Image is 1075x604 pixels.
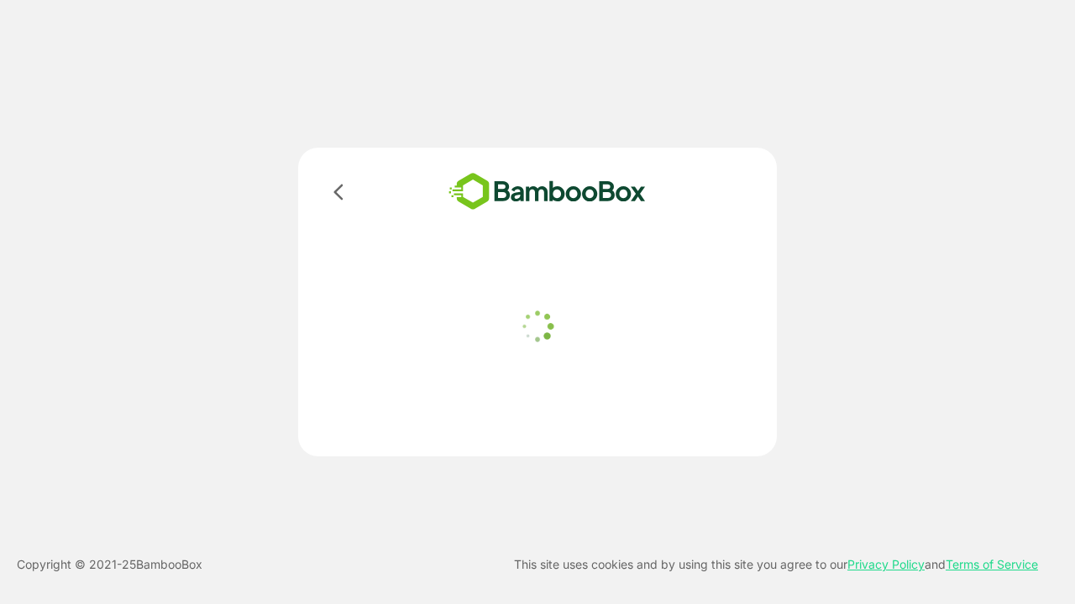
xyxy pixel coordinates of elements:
p: Copyright © 2021- 25 BambooBox [17,555,202,575]
img: loader [517,305,558,347]
img: bamboobox [424,168,670,216]
a: Terms of Service [946,557,1038,571]
a: Privacy Policy [847,557,925,571]
p: This site uses cookies and by using this site you agree to our and [514,555,1038,575]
